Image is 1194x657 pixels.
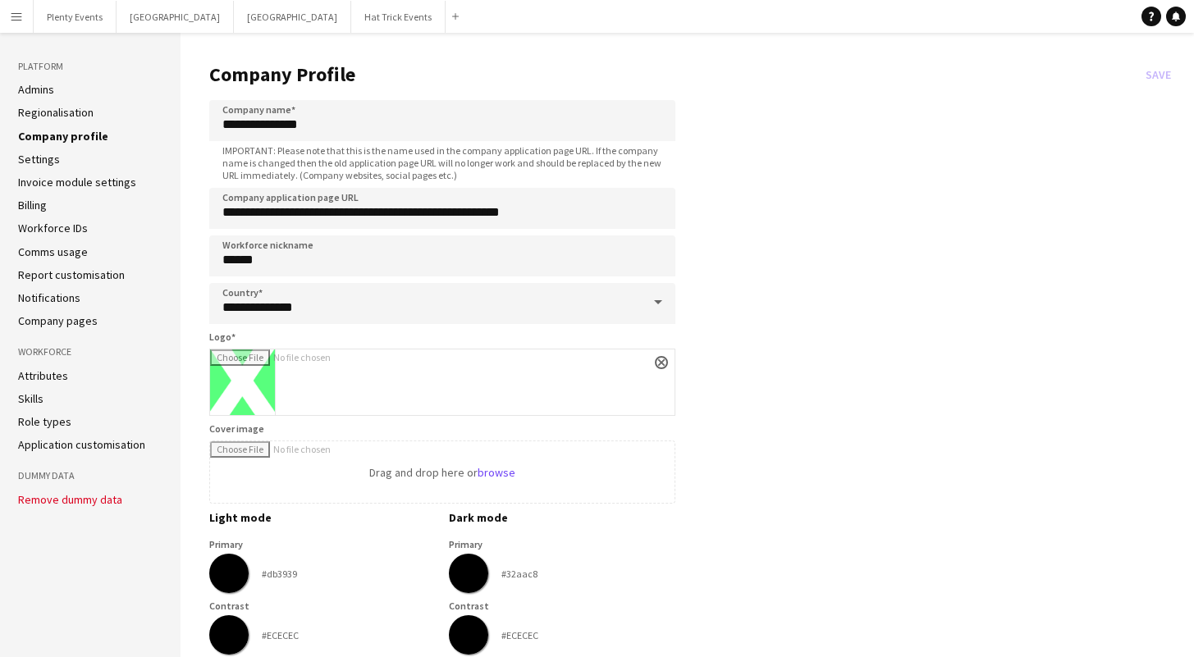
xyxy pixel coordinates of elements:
a: Company pages [18,313,98,328]
div: #db3939 [262,568,297,580]
a: Billing [18,198,47,212]
a: Role types [18,414,71,429]
button: Hat Trick Events [351,1,446,33]
button: Plenty Events [34,1,117,33]
button: [GEOGRAPHIC_DATA] [117,1,234,33]
a: Report customisation [18,267,125,282]
a: Regionalisation [18,105,94,120]
h3: Workforce [18,344,162,359]
a: Admins [18,82,54,97]
div: #ECECEC [262,629,299,641]
div: #ECECEC [501,629,538,641]
h3: Platform [18,59,162,74]
h3: Dummy Data [18,468,162,483]
h1: Company Profile [209,62,1139,87]
button: [GEOGRAPHIC_DATA] [234,1,351,33]
a: Workforce IDs [18,221,88,235]
a: Notifications [18,290,80,305]
a: Comms usage [18,244,88,259]
a: Company profile [18,129,108,144]
a: Invoice module settings [18,175,136,189]
a: Attributes [18,368,68,383]
button: Remove dummy data [18,493,122,506]
h3: Dark mode [449,510,675,525]
a: Application customisation [18,437,145,452]
h3: Light mode [209,510,436,525]
div: #32aac8 [501,568,538,580]
a: Skills [18,391,43,406]
a: Settings [18,152,60,167]
span: IMPORTANT: Please note that this is the name used in the company application page URL. If the com... [209,144,675,181]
